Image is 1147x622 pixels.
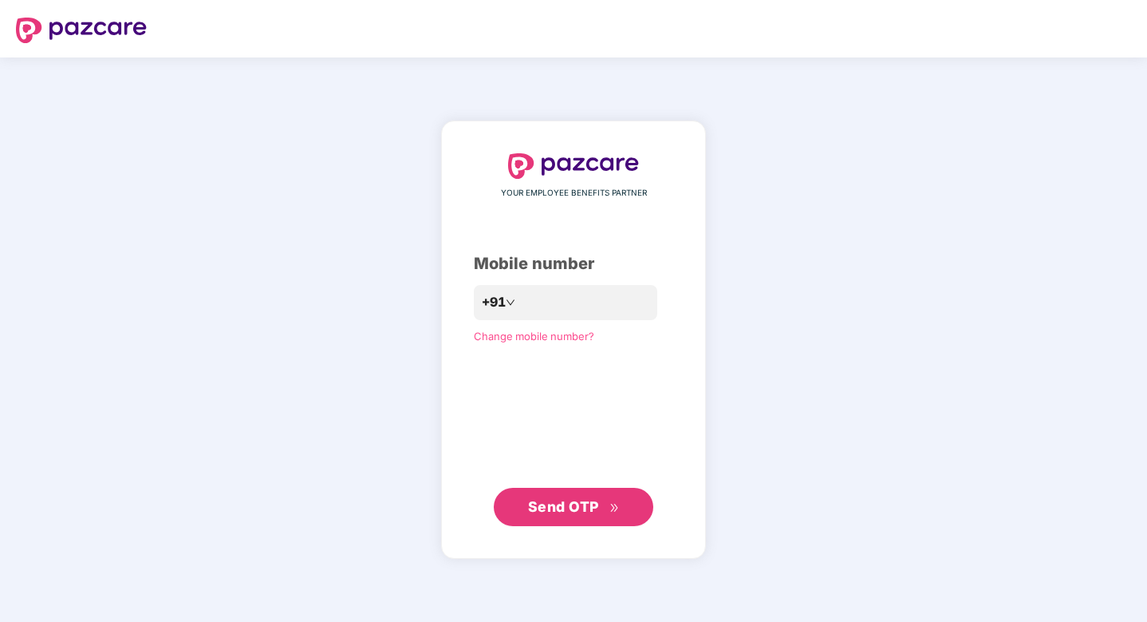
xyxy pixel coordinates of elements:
[474,252,673,276] div: Mobile number
[528,498,599,515] span: Send OTP
[16,18,147,43] img: logo
[501,187,647,200] span: YOUR EMPLOYEE BENEFITS PARTNER
[474,330,594,343] a: Change mobile number?
[482,292,506,312] span: +91
[494,488,653,526] button: Send OTPdouble-right
[609,503,620,513] span: double-right
[508,153,639,179] img: logo
[506,298,515,307] span: down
